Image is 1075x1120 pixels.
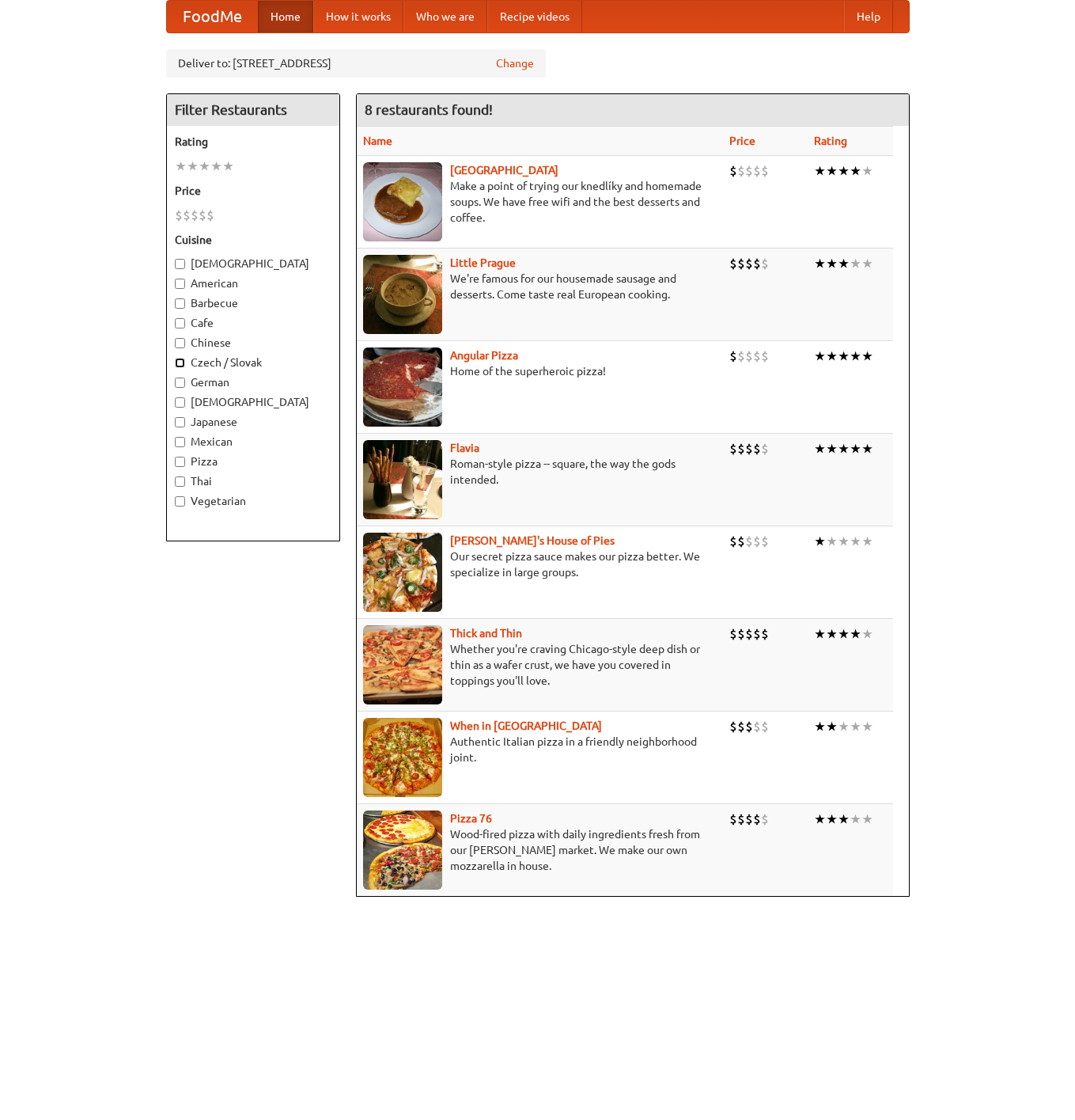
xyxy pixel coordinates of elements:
[175,454,331,469] label: Pizza
[175,134,331,150] h5: Rating
[175,374,331,390] label: German
[814,135,847,147] a: Rating
[450,164,558,177] a: [GEOGRAPHIC_DATA]
[861,718,873,735] li: ★
[826,625,838,643] li: ★
[729,347,737,365] li: $
[814,347,826,365] li: ★
[761,625,769,643] li: $
[838,440,850,457] li: ★
[191,207,199,224] li: $
[850,162,861,180] li: ★
[450,719,602,732] a: When in [GEOGRAPHIC_DATA]
[814,440,826,457] li: ★
[729,135,755,147] a: Price
[753,811,761,828] li: $
[363,826,717,874] p: Wood-fired pizza with daily ingredients fresh from our [PERSON_NAME] market. We make our own mozz...
[850,255,861,272] li: ★
[745,533,753,550] li: $
[838,347,850,365] li: ★
[838,811,850,828] li: ★
[363,549,717,580] p: Our secret pizza sauce makes our pizza better. We specialize in large groups.
[729,440,737,457] li: $
[814,533,826,550] li: ★
[753,347,761,365] li: $
[175,437,185,447] input: Mexican
[753,255,761,272] li: $
[450,442,479,454] a: Flavia
[753,440,761,457] li: $
[737,718,745,735] li: $
[496,55,534,71] a: Change
[363,440,442,519] img: flavia.jpg
[175,496,185,507] input: Vegetarian
[838,718,850,735] li: ★
[450,256,516,269] a: Little Prague
[175,318,185,328] input: Cafe
[745,255,753,272] li: $
[175,335,331,351] label: Chinese
[861,533,873,550] li: ★
[761,533,769,550] li: $
[199,158,210,175] li: ★
[175,417,185,427] input: Japanese
[729,533,737,550] li: $
[450,627,522,640] b: Thick and Thin
[745,162,753,180] li: $
[838,162,850,180] li: ★
[737,255,745,272] li: $
[175,158,187,175] li: ★
[363,135,392,147] a: Name
[450,812,492,825] b: Pizza 76
[175,397,185,408] input: [DEMOGRAPHIC_DATA]
[363,533,442,612] img: luigis.jpg
[745,811,753,828] li: $
[737,625,745,643] li: $
[450,349,518,362] a: Angular Pizza
[175,232,331,248] h5: Cuisine
[761,440,769,457] li: $
[729,811,737,828] li: $
[826,162,838,180] li: ★
[753,718,761,735] li: $
[363,255,442,334] img: littleprague.jpg
[175,275,331,291] label: American
[761,255,769,272] li: $
[861,440,873,457] li: ★
[175,358,185,368] input: Czech / Slovak
[363,625,442,704] img: thick.jpg
[175,414,331,430] label: Japanese
[175,434,331,450] label: Mexican
[450,534,615,547] a: [PERSON_NAME]'s House of Pies
[826,533,838,550] li: ★
[850,625,861,643] li: ★
[175,183,331,199] h5: Price
[175,394,331,410] label: [DEMOGRAPHIC_DATA]
[826,718,838,735] li: ★
[850,347,861,365] li: ★
[175,256,331,271] label: [DEMOGRAPHIC_DATA]
[183,207,191,224] li: $
[814,255,826,272] li: ★
[258,1,313,32] a: Home
[363,162,442,241] img: czechpoint.jpg
[814,625,826,643] li: ★
[745,440,753,457] li: $
[861,625,873,643] li: ★
[363,718,442,797] img: wheninrome.jpg
[363,811,442,890] img: pizza76.jpg
[761,811,769,828] li: $
[363,347,442,427] img: angular.jpg
[745,347,753,365] li: $
[826,255,838,272] li: ★
[166,49,546,78] div: Deliver to: [STREET_ADDRESS]
[826,811,838,828] li: ★
[737,811,745,828] li: $
[175,493,331,509] label: Vegetarian
[206,207,214,224] li: $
